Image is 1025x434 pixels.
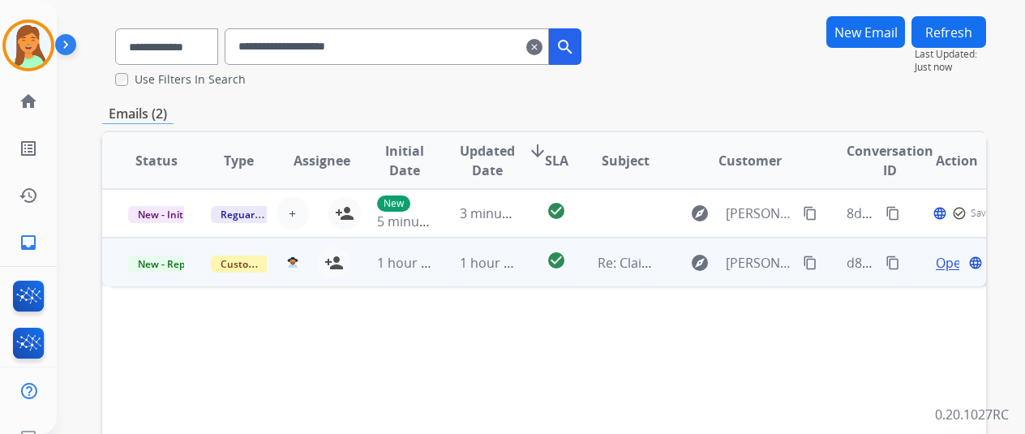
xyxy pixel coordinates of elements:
[886,256,900,270] mat-icon: content_copy
[128,256,202,273] span: New - Reply
[377,141,433,180] span: Initial Date
[377,196,410,212] p: New
[803,206,817,221] mat-icon: content_copy
[377,213,464,230] span: 5 minutes ago
[377,254,444,272] span: 1 hour ago
[19,92,38,111] mat-icon: home
[135,71,246,88] label: Use Filters In Search
[211,206,285,223] span: Reguard CS
[211,256,316,273] span: Customer Support
[933,206,947,221] mat-icon: language
[547,201,566,221] mat-icon: check_circle
[19,139,38,158] mat-icon: list_alt
[528,141,547,161] mat-icon: arrow_downward
[277,197,309,230] button: +
[886,206,900,221] mat-icon: content_copy
[460,254,526,272] span: 1 hour ago
[936,253,969,273] span: Open
[726,253,793,273] span: [PERSON_NAME][EMAIL_ADDRESS][DOMAIN_NAME]
[128,206,204,223] span: New - Initial
[602,151,650,170] span: Subject
[324,253,344,273] mat-icon: person_add
[335,204,354,223] mat-icon: person_add
[460,141,515,180] span: Updated Date
[915,48,986,61] span: Last Updated:
[19,233,38,252] mat-icon: inbox
[690,204,710,223] mat-icon: explore
[690,253,710,273] mat-icon: explore
[287,257,298,269] img: agent-avatar
[903,132,986,189] th: Action
[911,16,986,48] button: Refresh
[718,151,782,170] span: Customer
[968,256,983,270] mat-icon: language
[460,204,547,222] span: 3 minutes ago
[102,104,174,124] p: Emails (2)
[555,37,575,57] mat-icon: search
[19,186,38,205] mat-icon: history
[915,61,986,74] span: Just now
[294,151,350,170] span: Assignee
[952,206,967,221] mat-icon: check_circle_outline
[826,16,905,48] button: New Email
[289,204,296,223] span: +
[547,251,566,270] mat-icon: check_circle
[545,151,568,170] span: SLA
[726,204,793,223] span: [PERSON_NAME][EMAIL_ADDRESS][DOMAIN_NAME]
[6,23,51,68] img: avatar
[803,256,817,270] mat-icon: content_copy
[224,151,254,170] span: Type
[526,37,543,57] mat-icon: clear
[935,405,1009,424] p: 0.20.1027RC
[135,151,178,170] span: Status
[971,207,997,220] span: Saved
[847,141,933,180] span: Conversation ID
[598,254,701,272] span: Re: Claim update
